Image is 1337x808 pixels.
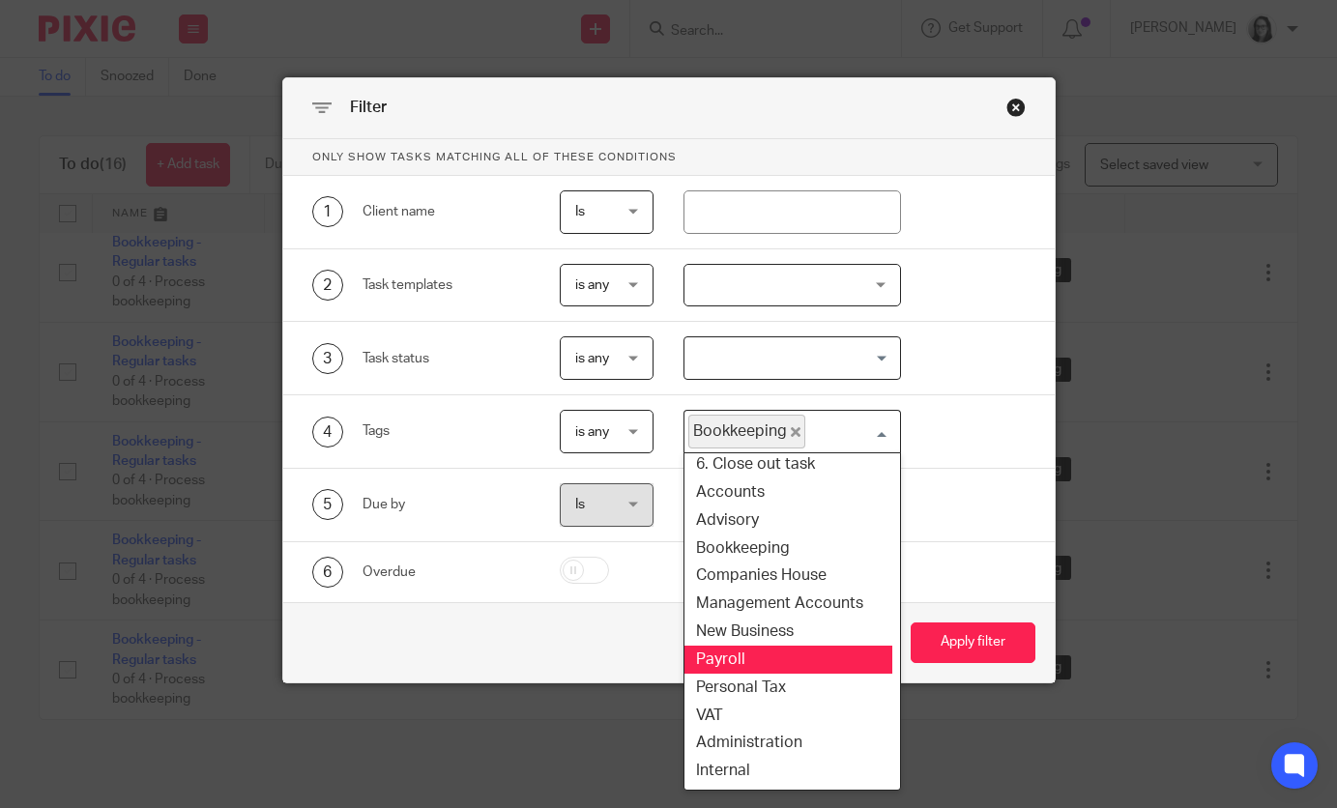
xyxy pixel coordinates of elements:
li: Companies House [677,562,892,590]
li: 6. Close out task [677,450,892,478]
span: is any [575,278,609,292]
div: Task status [363,349,530,368]
div: 2 [312,270,343,301]
div: 3 [312,343,343,374]
li: New Business [677,618,892,646]
span: Is [575,498,585,511]
li: Accounts [677,478,892,506]
li: Advisory [677,506,892,534]
button: Apply filter [911,622,1035,664]
li: Payroll [677,646,892,674]
li: Internal [677,757,892,785]
input: Search for option [686,341,889,375]
div: Search for option [683,410,901,453]
li: Bookkeeping [677,534,892,563]
div: 5 [312,489,343,520]
div: 1 [312,196,343,227]
div: Overdue [363,563,530,582]
input: Search for option [807,415,889,448]
div: Tags [363,421,530,441]
span: Is [575,205,585,218]
div: Close this dialog window [1006,98,1026,117]
div: Search for option [683,336,901,380]
button: Deselect Bookkeeping [791,427,800,437]
span: Bookkeeping [688,415,805,448]
div: Task templates [363,275,530,295]
span: is any [575,425,609,439]
li: Personal Tax [677,674,892,702]
li: Administration [677,729,892,757]
p: Only show tasks matching all of these conditions [283,139,1055,176]
div: Due by [363,495,530,514]
div: 4 [312,417,343,447]
span: Filter [350,100,387,115]
span: is any [575,352,609,365]
li: VAT [677,702,892,730]
li: Management Accounts [677,590,892,618]
div: 6 [312,557,343,588]
div: Client name [363,202,530,221]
